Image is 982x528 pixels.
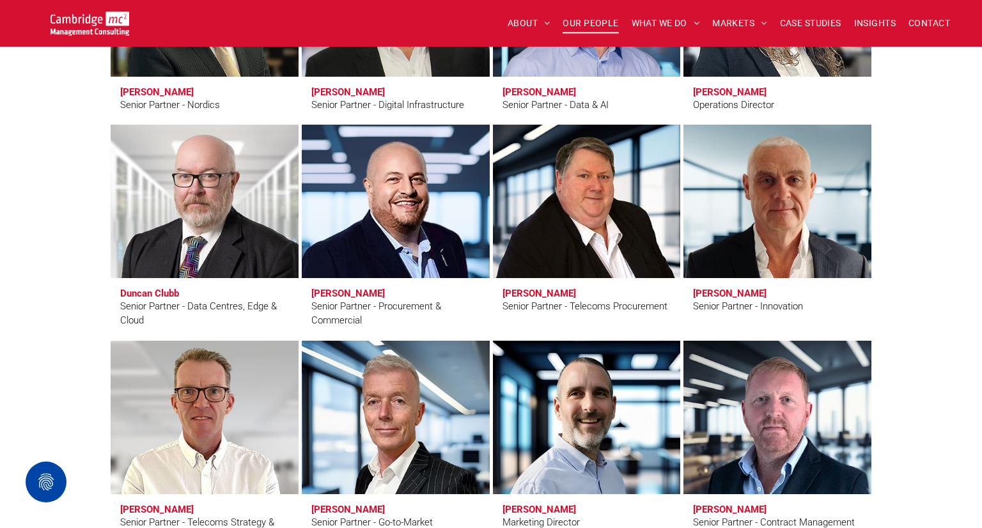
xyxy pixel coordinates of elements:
h3: [PERSON_NAME] [693,86,767,98]
div: Senior Partner - Data & AI [503,98,609,113]
a: MARKETS [706,13,773,33]
div: Senior Partner - Innovation [693,299,803,314]
a: Karl Salter [493,341,681,494]
a: CONTACT [902,13,956,33]
div: Senior Partner - Data Centres, Edge & Cloud [120,299,289,328]
a: Matt Lawson [678,120,877,283]
div: Senior Partner - Telecoms Procurement [503,299,667,314]
h3: [PERSON_NAME] [503,288,576,299]
a: OUR PEOPLE [556,13,625,33]
div: Senior Partner - Procurement & Commercial [311,299,480,328]
h3: [PERSON_NAME] [693,288,767,299]
div: Senior Partner - Digital Infrastructure [311,98,464,113]
a: Clive Quantrill [111,341,299,494]
h3: Duncan Clubb [120,288,179,299]
h3: [PERSON_NAME] [120,504,194,515]
h3: [PERSON_NAME] [311,504,385,515]
div: Senior Partner - Nordics [120,98,220,113]
h3: [PERSON_NAME] [693,504,767,515]
a: INSIGHTS [848,13,902,33]
h3: [PERSON_NAME] [120,86,194,98]
a: WHAT WE DO [625,13,706,33]
h3: [PERSON_NAME] [311,288,385,299]
a: Darren Sheppard [683,341,871,494]
a: ABOUT [501,13,557,33]
div: Operations Director [693,98,774,113]
a: Eric Green [493,125,681,278]
h3: [PERSON_NAME] [311,86,385,98]
a: Your Business Transformed | Cambridge Management Consulting [51,13,129,27]
a: Andy Bills [302,341,490,494]
h3: [PERSON_NAME] [503,504,576,515]
a: CASE STUDIES [774,13,848,33]
img: Go to Homepage [51,12,129,36]
h3: [PERSON_NAME] [503,86,576,98]
a: Duncan Clubb [111,125,299,278]
a: Andy Everest [302,125,490,278]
